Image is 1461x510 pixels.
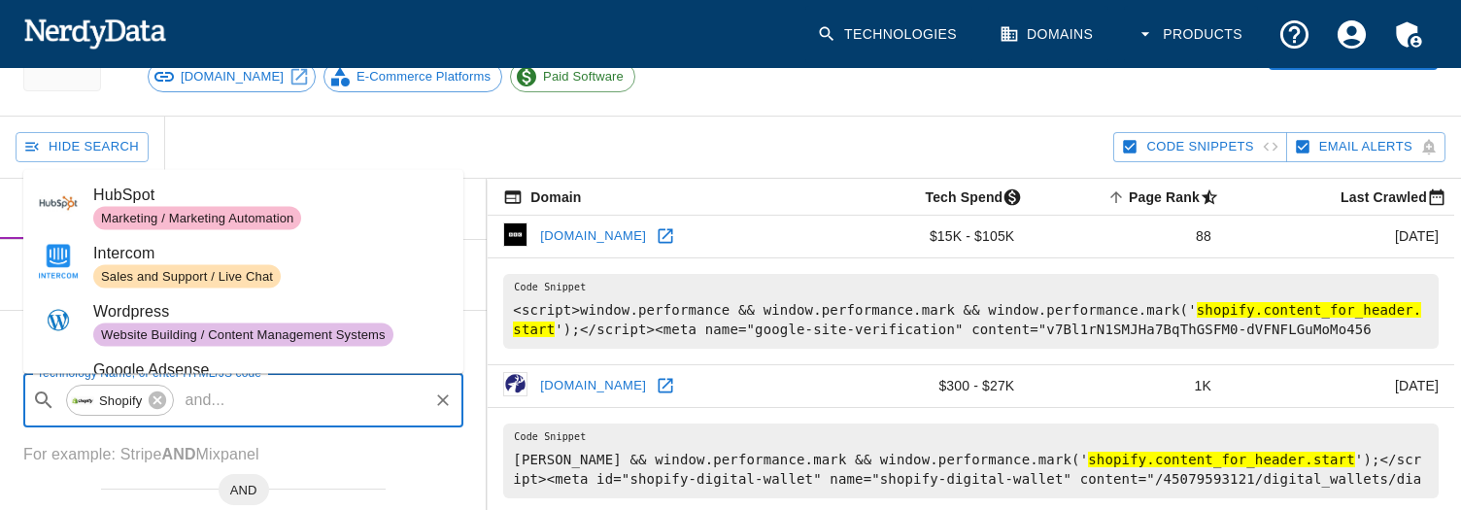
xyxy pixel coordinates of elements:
[1104,186,1227,209] span: A page popularity ranking based on a domain's backlinks. Smaller numbers signal more popular doma...
[503,372,527,396] img: jkp.com icon
[177,389,232,412] p: and ...
[651,371,680,400] a: Open jkp.com in new window
[93,242,448,265] span: Intercom
[503,274,1439,349] pre: <script>window.performance && window.performance.mark && window.performance.mark(' ');</script><m...
[532,67,634,86] span: Paid Software
[1030,216,1227,258] td: 88
[1227,364,1454,407] td: [DATE]
[1323,6,1380,63] button: Account Settings
[93,358,448,382] span: Google Adsense
[16,132,149,162] button: Hide Search
[503,186,581,209] span: The registered domain name (i.e. "nerdydata.com").
[93,300,448,323] span: Wordpress
[219,481,269,500] span: AND
[323,61,502,92] a: E-Commerce Platforms
[1227,216,1454,258] td: [DATE]
[23,443,463,466] p: For example: Stripe Mixpanel
[93,209,301,227] span: Marketing / Marketing Automation
[1088,452,1355,467] hl: shopify.content_for_header.start
[805,6,972,63] a: Technologies
[170,67,294,86] span: [DOMAIN_NAME]
[1286,132,1445,162] button: You are receiving email alerts for this report. Click to disable.
[535,221,651,252] a: [DOMAIN_NAME]
[988,6,1108,63] a: Domains
[651,221,680,251] a: Open bbc.com in new window
[161,446,195,462] b: AND
[1380,6,1438,63] button: Admin Menu
[503,424,1439,498] pre: [PERSON_NAME] && window.performance.mark && window.performance.mark(' ');</script><meta id="shopi...
[346,67,501,86] span: E-Commerce Platforms
[503,222,527,247] img: bbc.com icon
[93,267,281,286] span: Sales and Support / Live Chat
[1030,364,1227,407] td: 1K
[820,364,1030,407] td: $300 - $27K
[1266,6,1323,63] button: Support and Documentation
[148,61,316,92] a: [DOMAIN_NAME]
[1124,6,1258,63] button: Products
[900,186,1031,209] span: The estimated minimum and maximum annual tech spend each webpage has, based on the free, freemium...
[1146,136,1253,158] span: Hide Code Snippets
[23,14,166,52] img: NerdyData.com
[513,302,1421,337] hl: shopify.content_for_header.start
[429,387,457,414] button: Clear
[1315,186,1454,209] span: Most recent date this website was successfully crawled
[1113,132,1286,162] button: Hide Code Snippets
[93,325,393,344] span: Website Building / Content Management Systems
[535,371,651,401] a: [DOMAIN_NAME]
[66,385,174,416] div: Shopify
[88,390,153,412] span: Shopify
[820,216,1030,258] td: $15K - $105K
[93,184,448,207] span: HubSpot
[1319,136,1412,158] span: You are receiving email alerts for this report. Click to disable.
